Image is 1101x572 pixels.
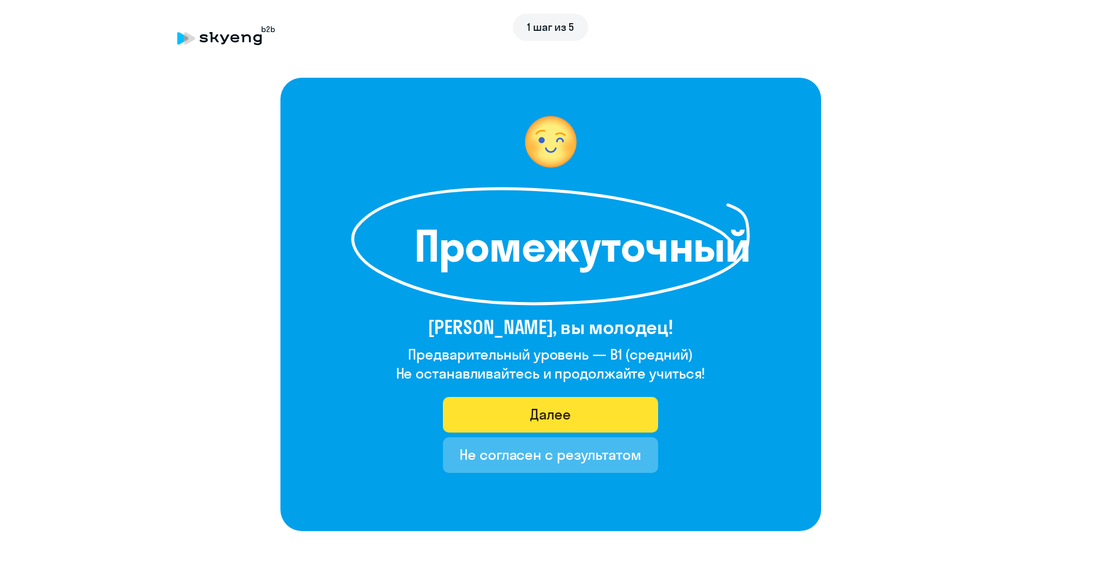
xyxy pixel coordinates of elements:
button: Далее [443,397,658,433]
button: Не согласен с результатом [443,437,658,473]
ya-tr-span: Промежуточный [414,219,751,273]
ya-tr-span: Предварительный уровень — B1 (средний) [408,345,692,363]
ya-tr-span: [PERSON_NAME], вы молодец! [427,315,673,339]
ya-tr-span: Далее [530,405,571,423]
ya-tr-span: 1 шаг из 5 [527,20,575,34]
ya-tr-span: Не останавливайтесь и продолжайте учиться! [396,364,706,382]
ya-tr-span: Не согласен с результатом [459,446,642,463]
img: Уровень [515,106,586,177]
